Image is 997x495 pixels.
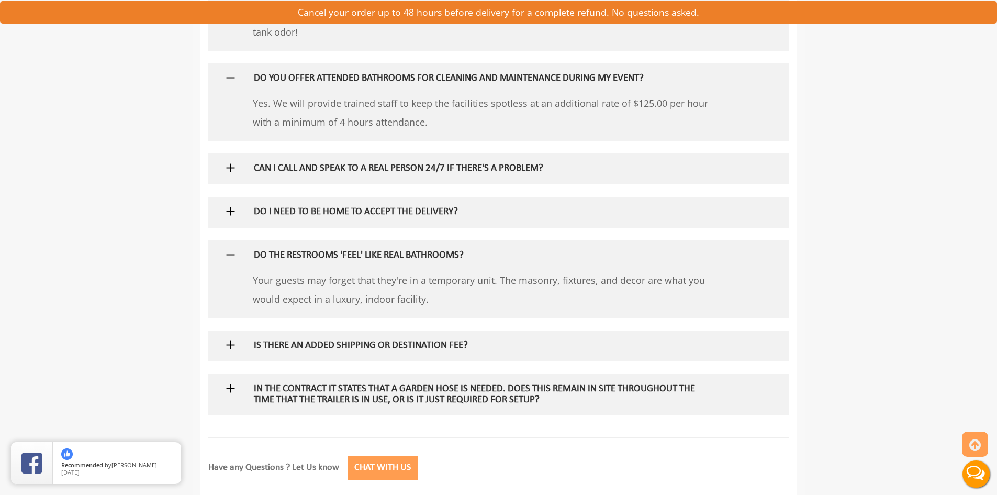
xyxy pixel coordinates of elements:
img: Review Rating [21,453,42,474]
span: by [61,462,173,469]
h5: DO I NEED TO BE HOME TO ACCEPT THE DELIVERY? [254,207,709,218]
img: plus icon sign [224,205,237,218]
img: plus icon sign [224,71,237,84]
h5: CAN I CALL AND SPEAK TO A REAL PERSON 24/7 IF THERE'S A PROBLEM? [254,163,709,174]
h5: In the contract it states that a garden hose is needed. Does this remain in site throughout the t... [254,384,709,406]
h5: IS THERE AN ADDED SHIPPING OR DESTINATION FEE? [254,340,709,351]
span: [PERSON_NAME] [111,461,157,469]
button: Live Chat [955,453,997,495]
span: [DATE] [61,468,80,476]
span: Recommended [61,461,103,469]
img: plus icon sign [224,248,237,261]
p: Your guests may forget that they're in a temporary unit. The masonry, fixtures, and decor are wha... [253,271,726,309]
button: Chat with Us [348,456,418,480]
h5: DO YOU OFFER ATTENDED BATHROOMS FOR CLEANING AND MAINTENANCE DURING MY EVENT? [254,73,709,84]
img: thumbs up icon [61,448,73,460]
p: Have any Questions ? Let Us know [208,456,733,485]
img: plus icon sign [224,382,237,395]
h5: DO THE RESTROOMS 'FEEL' LIKE REAL BATHROOMS? [254,250,709,261]
img: plus icon sign [224,161,237,174]
p: Yes. We will provide trained staff to keep the facilities spotless at an additional rate of $125.... [253,94,726,131]
img: plus icon sign [224,338,237,351]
